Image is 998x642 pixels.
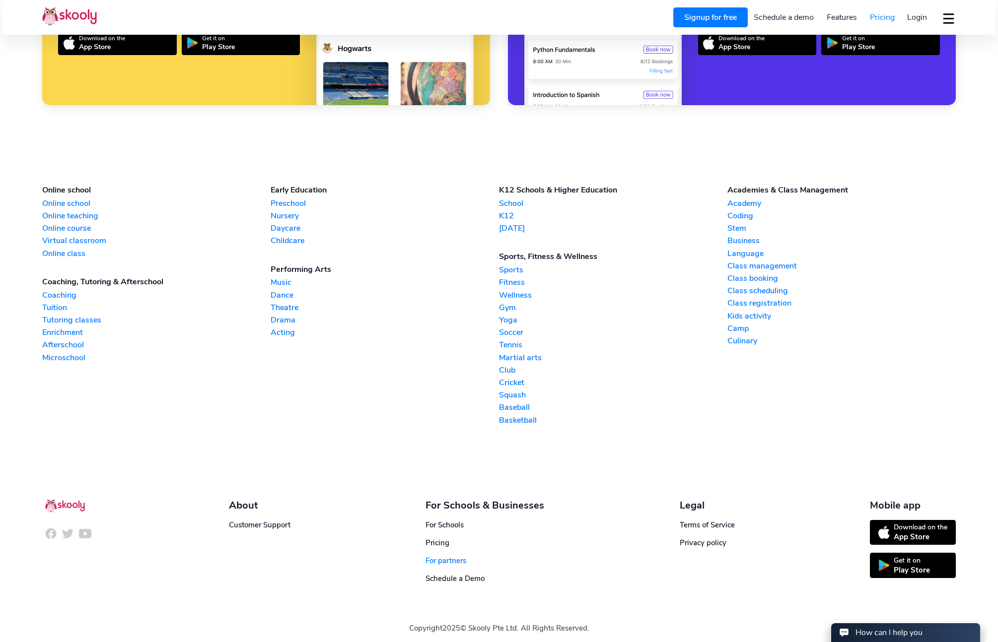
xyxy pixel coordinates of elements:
[727,323,956,334] a: Camp
[42,185,271,195] div: Online school
[499,327,727,338] a: Soccer
[941,7,956,30] button: dropdown menu
[820,9,863,25] a: Features
[727,210,956,221] a: Coding
[863,9,901,25] a: Pricing
[42,302,271,313] a: Tuition
[64,36,75,50] img: icon-appstore
[499,377,727,388] a: Cricket
[45,527,57,540] img: icon-facebook
[827,37,838,49] img: icon-playstore
[718,42,765,52] div: App Store
[499,264,727,275] a: Sports
[499,402,727,413] a: Baseball
[499,339,727,350] a: Tennis
[202,42,235,52] div: Play Store
[42,339,271,350] a: Afterschool
[680,520,735,530] a: Terms of Service
[62,527,74,540] img: icon-twitter
[79,34,125,42] div: Download on the
[703,36,714,50] img: icon-appstore
[680,538,726,548] a: Privacy policy
[271,198,499,209] a: Preschool
[426,574,485,583] a: Schedule a Demo
[727,260,956,271] a: Class management
[42,210,271,221] a: Online teaching
[894,532,947,542] div: App Store
[42,6,97,26] img: Skooly
[229,520,290,530] a: Customer Support
[870,12,895,23] span: Pricing
[901,9,933,25] a: Login
[42,276,271,287] div: Coaching, Tutoring & Afterschool
[727,285,956,296] a: Class scheduling
[727,298,956,309] a: Class registration
[42,248,271,259] a: Online class
[727,335,956,346] a: Culinary
[187,37,198,49] img: icon-playstore
[727,198,956,209] a: Academy
[79,527,91,540] img: icon-youtube
[499,198,727,209] a: School
[271,235,499,246] a: Childcare
[499,210,727,221] a: K12
[271,302,499,313] a: Theatre
[271,327,499,338] a: Acting
[718,34,765,42] div: Download on the
[426,538,449,548] a: Pricing
[894,522,947,532] div: Download on the
[499,315,727,325] a: Yoga
[727,185,956,195] div: Academies & Class Management
[870,553,956,578] a: Get it onPlay Store
[821,30,940,55] a: Get it onPlay Store
[58,30,177,55] a: Download on theApp Store
[182,30,300,55] a: Get it onPlay Store
[727,248,956,259] a: Language
[271,210,499,221] a: Nursery
[426,520,464,530] a: For Schools
[499,302,727,313] a: Gym
[271,277,499,288] a: Music
[426,499,544,512] div: For Schools & Businesses
[698,30,817,55] a: Download on theApp Store
[45,499,85,513] img: Skooly
[748,9,821,25] a: Schedule a demo
[680,499,735,512] div: Legal
[894,565,930,575] div: Play Store
[499,290,727,301] a: Wellness
[271,315,499,325] a: Drama
[499,251,727,262] div: Sports, Fitness & Wellness
[499,389,727,400] a: Squash
[727,311,956,321] a: Kids activity
[229,499,290,512] div: About
[42,327,271,338] a: Enrichment
[426,556,466,566] a: For partners
[499,277,727,288] a: Fitness
[271,223,499,234] a: Daycare
[842,42,875,52] div: Play Store
[42,290,271,301] a: Coaching
[42,223,271,234] a: Online course
[499,352,727,363] a: Martial arts
[499,185,727,195] div: K12 Schools & Higher Education
[42,352,271,363] a: Microschool
[271,185,499,195] div: Early Education
[499,415,727,426] a: Basketball
[870,520,956,545] a: Download on theApp Store
[727,273,956,284] a: Class booking
[499,223,727,234] a: [DATE]
[870,499,956,512] div: Mobile app
[42,198,271,209] a: Online school
[79,42,125,52] div: App Store
[271,290,499,301] a: Dance
[727,235,956,246] a: Business
[894,556,930,565] div: Get it on
[878,526,890,539] img: icon-appstore
[499,365,727,376] a: Club
[271,264,499,275] div: Performing Arts
[442,623,460,633] span: 2025
[673,7,748,27] a: Signup for free
[907,12,927,23] span: Login
[842,34,875,42] div: Get it on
